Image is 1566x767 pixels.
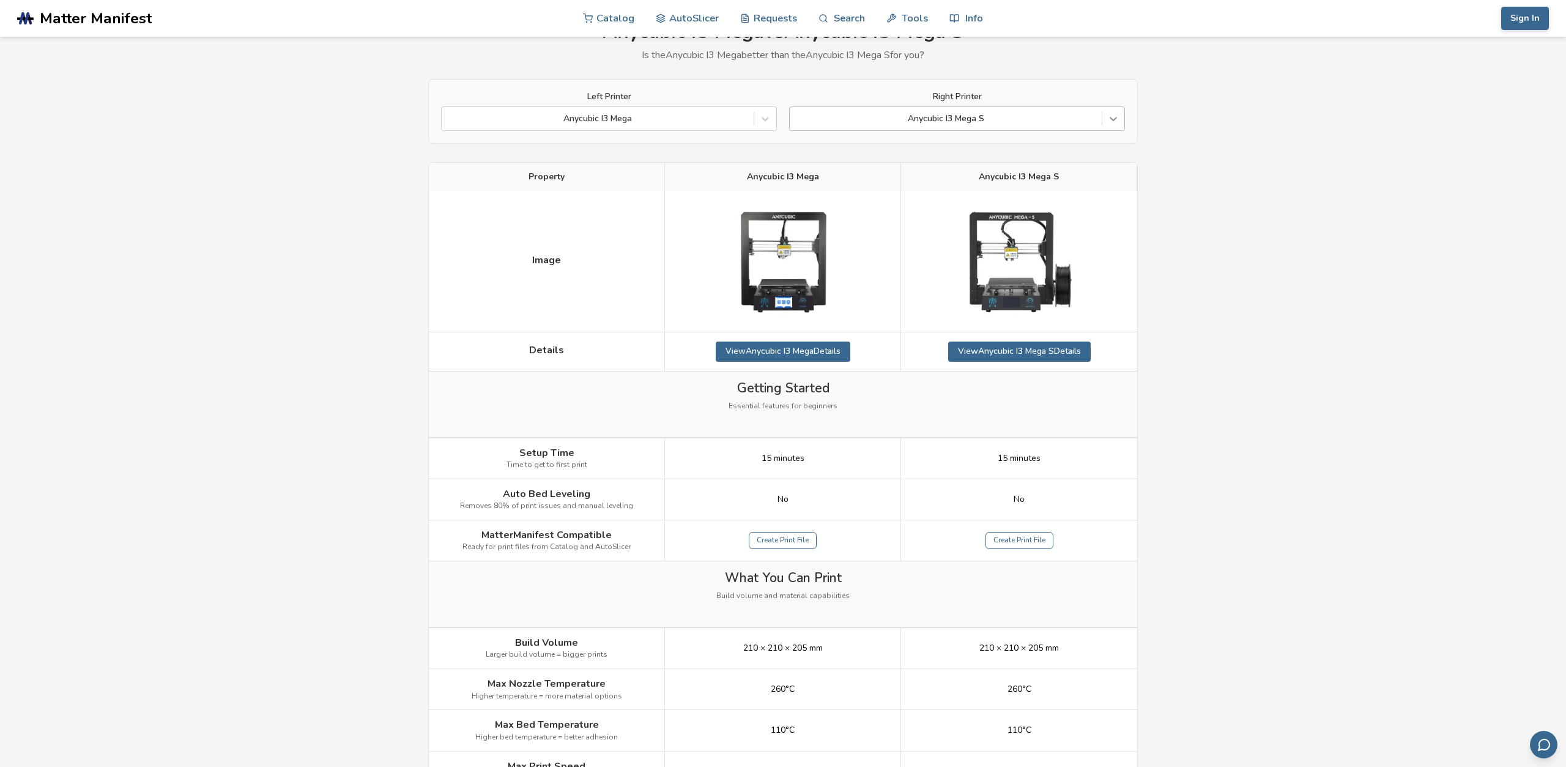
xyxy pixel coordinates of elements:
span: Build volume and material capabilities [716,592,850,601]
span: Anycubic I3 Mega S [979,172,1059,182]
span: Essential features for beginners [729,402,837,411]
span: Build Volume [515,637,578,648]
span: Matter Manifest [40,10,152,27]
a: ViewAnycubic I3 MegaDetails [716,342,850,361]
img: Anycubic I3 Mega S [958,200,1080,323]
span: 110°C [1008,725,1031,735]
img: Anycubic I3 Mega [722,200,844,323]
span: 260°C [771,684,795,694]
span: Larger build volume = bigger prints [486,651,607,659]
span: Setup Time [519,447,574,458]
span: 110°C [771,725,795,735]
input: Anycubic I3 Mega [448,114,450,124]
span: 260°C [1008,684,1031,694]
span: 210 × 210 × 205 mm [979,643,1059,653]
button: Send feedback via email [1530,731,1557,758]
label: Right Printer [789,92,1125,102]
h1: Anycubic I3 Mega vs Anycubic I3 Mega S [428,21,1138,43]
span: Time to get to first print [507,461,587,470]
span: Higher temperature = more material options [472,692,622,701]
span: Max Bed Temperature [495,719,599,730]
span: Removes 80% of print issues and manual leveling [460,502,633,511]
p: Is the Anycubic I3 Mega better than the Anycubic I3 Mega S for you? [428,50,1138,61]
span: What You Can Print [725,571,842,585]
a: ViewAnycubic I3 Mega SDetails [948,342,1091,361]
span: Details [529,345,564,356]
span: Anycubic I3 Mega [747,172,819,182]
span: Image [532,255,561,266]
span: Ready for print files from Catalog and AutoSlicer [462,543,631,552]
input: Anycubic I3 Mega S [796,114,798,124]
label: Left Printer [441,92,777,102]
span: Higher bed temperature = better adhesion [475,733,618,742]
span: Auto Bed Leveling [503,488,590,499]
button: Sign In [1501,7,1549,30]
span: Property [529,172,565,182]
span: 210 × 210 × 205 mm [743,643,823,653]
span: 15 minutes [998,454,1041,463]
span: Max Nozzle Temperature [488,678,606,689]
span: MatterManifest Compatible [481,529,612,541]
span: Getting Started [737,381,829,395]
span: No [1014,495,1025,504]
a: Create Print File [749,532,817,549]
span: 15 minutes [762,454,804,463]
span: No [777,495,789,504]
a: Create Print File [985,532,1053,549]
